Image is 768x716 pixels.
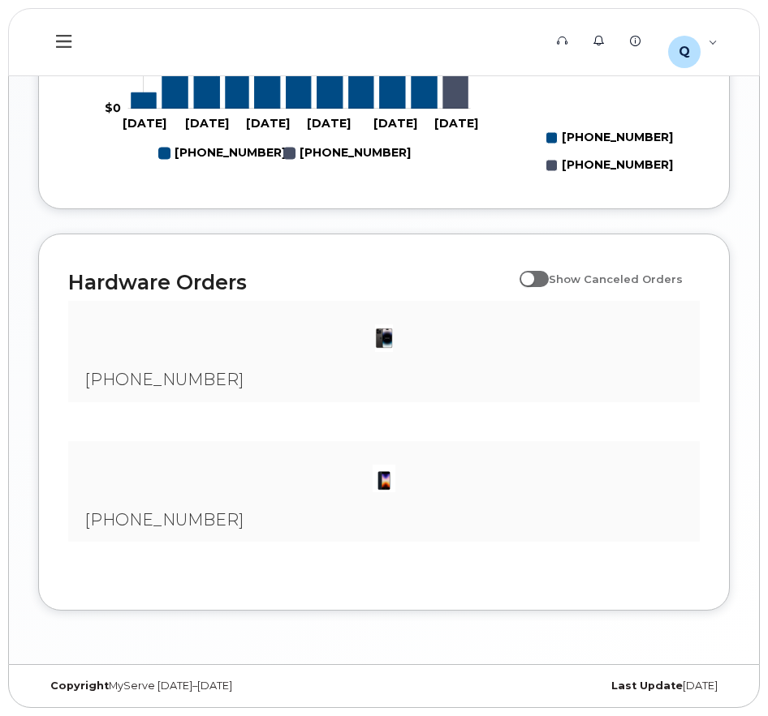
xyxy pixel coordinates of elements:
[38,680,384,692] div: MyServe [DATE]–[DATE]
[546,124,673,179] g: Legend
[549,272,683,285] span: Show Canceled Orders
[307,116,351,131] tspan: [DATE]
[159,139,411,167] g: Legend
[368,462,400,495] img: image20231002-3703462-1angbar.jpeg
[84,370,244,389] span: [PHONE_NUMBER]
[50,680,109,692] strong: Copyright
[384,680,730,692] div: [DATE]
[697,645,756,704] iframe: Messenger Launcher
[123,116,166,131] tspan: [DATE]
[520,264,533,277] input: Show Canceled Orders
[84,510,244,529] span: [PHONE_NUMBER]
[246,116,290,131] tspan: [DATE]
[185,116,229,131] tspan: [DATE]
[105,101,121,115] tspan: $0
[434,116,478,131] tspan: [DATE]
[679,42,690,62] span: Q
[284,139,411,167] g: 864-652-5776
[159,139,286,167] g: 864-652-4216
[657,26,729,58] div: QTD9664
[373,116,417,131] tspan: [DATE]
[368,322,400,354] img: image20231002-3703462-njx0qo.jpeg
[611,680,683,692] strong: Last Update
[68,270,511,294] h2: Hardware Orders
